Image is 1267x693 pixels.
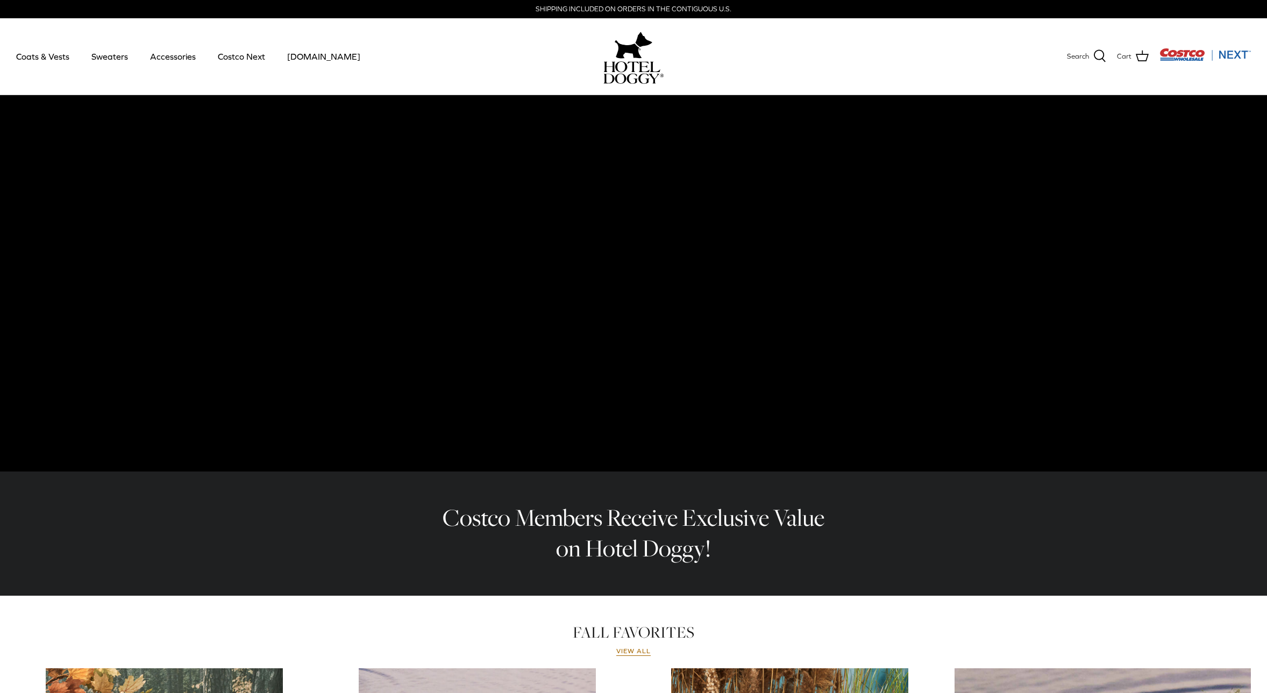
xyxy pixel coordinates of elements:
a: Visit Costco Next [1159,55,1251,63]
img: hoteldoggycom [603,61,664,84]
img: hoteldoggy.com [615,29,652,61]
span: Cart [1117,51,1131,62]
a: Costco Next [208,38,275,75]
a: FALL FAVORITES [573,621,694,643]
img: Costco Next [1159,48,1251,61]
a: [DOMAIN_NAME] [277,38,370,75]
a: Search [1067,49,1106,63]
a: Coats & Vests [6,38,79,75]
a: View all [616,647,651,656]
a: Cart [1117,49,1149,63]
a: Sweaters [82,38,138,75]
a: Accessories [140,38,205,75]
h2: Costco Members Receive Exclusive Value on Hotel Doggy! [435,503,832,563]
a: hoteldoggy.com hoteldoggycom [603,29,664,84]
span: Search [1067,51,1089,62]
